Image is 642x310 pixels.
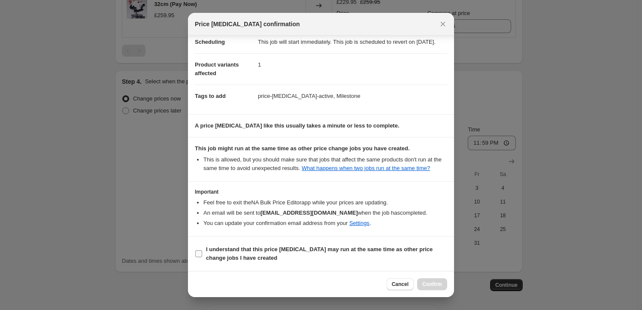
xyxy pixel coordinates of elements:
[258,85,447,107] dd: price-[MEDICAL_DATA]-active, Milestone
[260,210,358,216] b: [EMAIL_ADDRESS][DOMAIN_NAME]
[206,246,433,261] b: I understand that this price [MEDICAL_DATA] may run at the same time as other price change jobs I...
[195,61,239,76] span: Product variants affected
[203,198,447,207] li: Feel free to exit the NA Bulk Price Editor app while your prices are updating.
[349,220,369,226] a: Settings
[195,93,226,99] span: Tags to add
[195,122,400,129] b: A price [MEDICAL_DATA] like this usually takes a minute or less to complete.
[203,155,447,173] li: This is allowed, but you should make sure that jobs that affect the same products don ' t run at ...
[195,188,447,195] h3: Important
[387,278,414,290] button: Cancel
[203,219,447,228] li: You can update your confirmation email address from your .
[302,165,430,171] a: What happens when two jobs run at the same time?
[437,18,449,30] button: Close
[195,145,410,152] b: This job might run at the same time as other price change jobs you have created.
[203,209,447,217] li: An email will be sent to when the job has completed .
[195,39,225,45] span: Scheduling
[258,31,447,53] dd: This job will start immediately. This job is scheduled to revert on [DATE].
[392,281,409,288] span: Cancel
[258,53,447,76] dd: 1
[195,20,300,28] span: Price [MEDICAL_DATA] confirmation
